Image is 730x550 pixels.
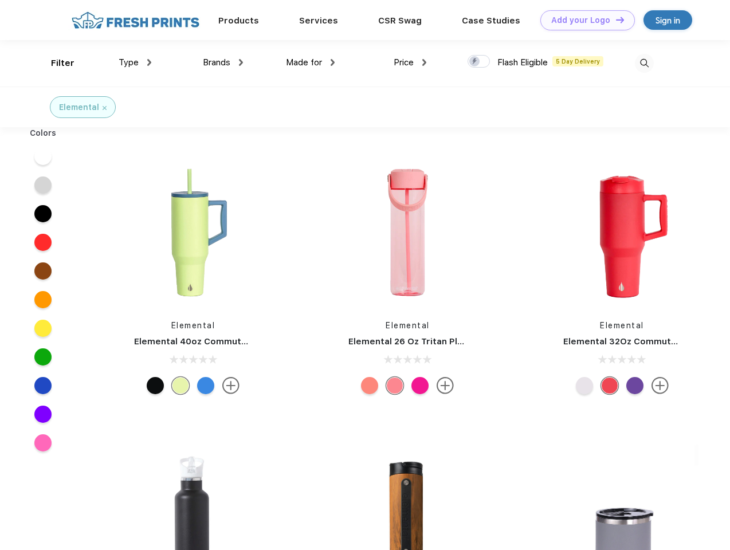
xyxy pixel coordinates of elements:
[601,377,618,394] div: Red
[218,15,259,26] a: Products
[147,59,151,66] img: dropdown.png
[546,156,698,308] img: func=resize&h=266
[394,57,414,68] span: Price
[21,127,65,139] div: Colors
[552,56,603,66] span: 5 Day Delivery
[616,17,624,23] img: DT
[197,377,214,394] div: Blue tile
[656,14,680,27] div: Sign in
[117,156,269,308] img: func=resize&h=266
[386,321,430,330] a: Elemental
[651,377,669,394] img: more.svg
[286,57,322,68] span: Made for
[172,377,189,394] div: Sage mist
[361,377,378,394] div: Cotton candy
[134,336,289,347] a: Elemental 40oz Commuter Tumbler
[576,377,593,394] div: Matte White
[635,54,654,73] img: desktop_search.svg
[422,59,426,66] img: dropdown.png
[563,336,719,347] a: Elemental 32Oz Commuter Tumbler
[551,15,610,25] div: Add your Logo
[600,321,644,330] a: Elemental
[171,321,215,330] a: Elemental
[331,156,484,308] img: func=resize&h=266
[51,57,74,70] div: Filter
[103,106,107,110] img: filter_cancel.svg
[626,377,643,394] div: Purple
[643,10,692,30] a: Sign in
[348,336,538,347] a: Elemental 26 Oz Tritan Plastic Water Bottle
[437,377,454,394] img: more.svg
[497,57,548,68] span: Flash Eligible
[386,377,403,394] div: Rose
[68,10,203,30] img: fo%20logo%202.webp
[222,377,240,394] img: more.svg
[119,57,139,68] span: Type
[239,59,243,66] img: dropdown.png
[203,57,230,68] span: Brands
[411,377,429,394] div: Hot pink
[59,101,99,113] div: Elemental
[331,59,335,66] img: dropdown.png
[299,15,338,26] a: Services
[378,15,422,26] a: CSR Swag
[147,377,164,394] div: Black Speckle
